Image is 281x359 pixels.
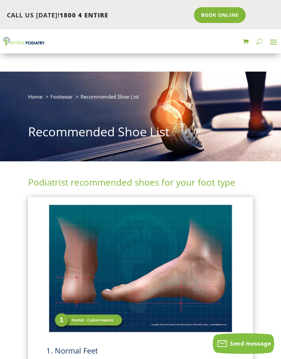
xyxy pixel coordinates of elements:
h1: Recommended Shoe List [28,123,253,144]
span: Send message [230,340,271,347]
nav: breadcrumb [28,92,253,106]
p: CALL US [DATE]! [7,11,189,20]
span: Recommended Shoe List [81,93,139,100]
img: Normal Feet - View Podiatrist Recommended Cushion Neutral Shoes [46,202,235,335]
span: 1800 4 ENTIRE [60,11,108,19]
a: 1. Normal Feet [46,345,98,356]
a: Footwear [50,93,73,100]
a: Home [28,93,42,100]
h2: Podiatrist recommended shoes for your foot type [28,176,253,192]
button: Send message [213,333,274,354]
a: Book Online [194,7,246,23]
